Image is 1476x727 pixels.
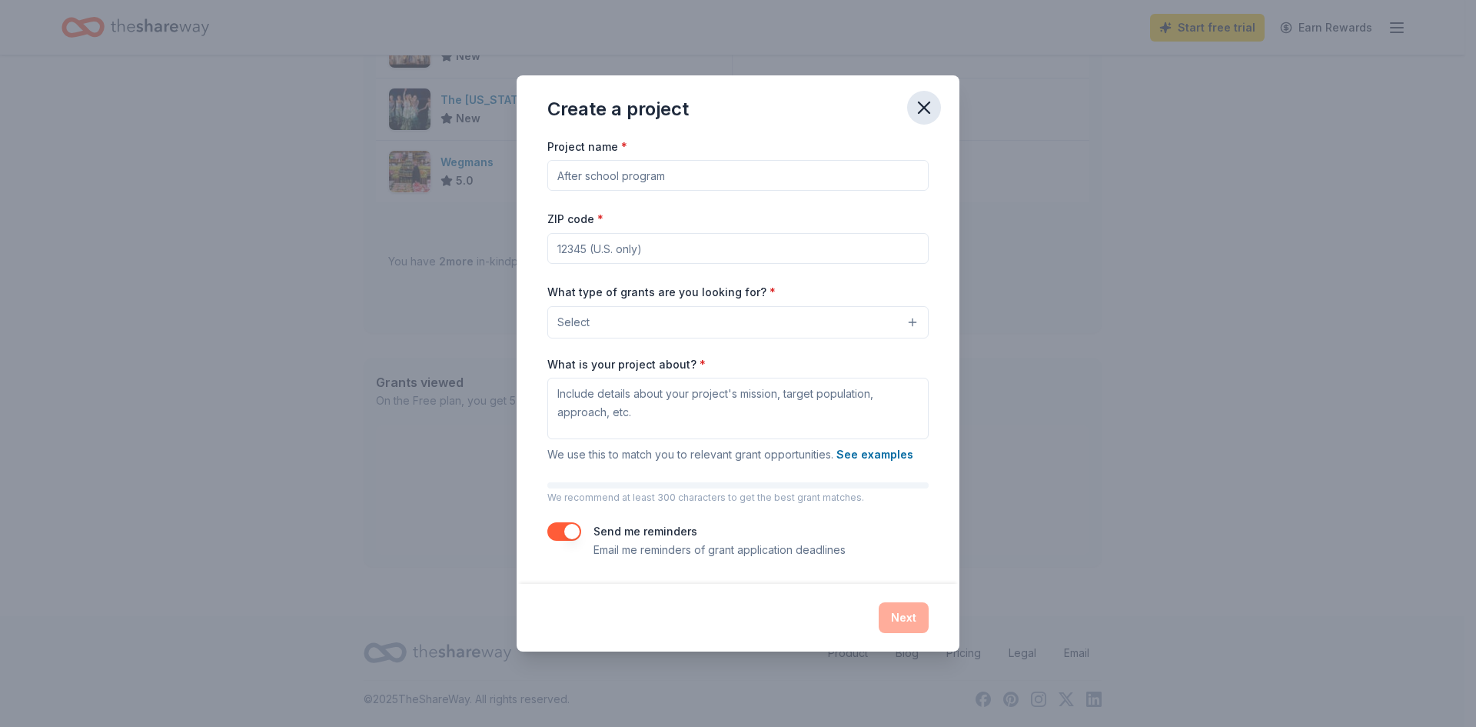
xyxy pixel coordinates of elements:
[593,541,846,559] p: Email me reminders of grant application deadlines
[547,160,929,191] input: After school program
[547,97,689,122] div: Create a project
[547,492,929,504] p: We recommend at least 300 characters to get the best grant matches.
[547,285,776,300] label: What type of grants are you looking for?
[836,445,913,464] button: See examples
[547,306,929,338] button: Select
[547,139,627,155] label: Project name
[547,212,603,227] label: ZIP code
[547,233,929,264] input: 12345 (U.S. only)
[593,525,697,538] label: Send me reminders
[547,448,913,461] span: We use this to match you to relevant grant opportunities.
[557,313,590,332] span: Select
[547,357,706,372] label: What is your project about?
